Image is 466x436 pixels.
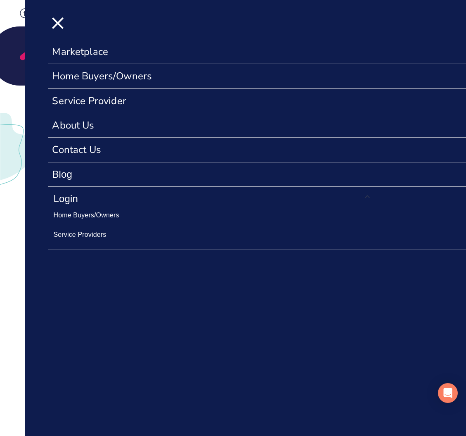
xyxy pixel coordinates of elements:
[20,8,30,18] img: Facebook Social Icon
[52,69,152,83] a: Home Buyers/Owners
[53,230,106,240] a: Service Providers
[53,211,119,220] a: Home Buyers/Owners
[52,143,101,157] a: Contact Us
[52,167,72,181] a: Blog
[52,45,108,59] a: Marketplace
[52,94,126,108] a: Service Provider
[438,383,458,403] div: Open Intercom Messenger
[52,118,94,132] a: About Us
[20,35,168,77] img: Souqh Logo
[53,192,362,206] div: Login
